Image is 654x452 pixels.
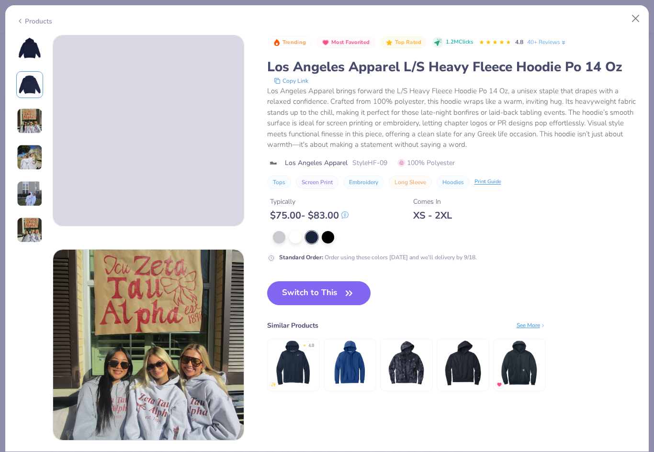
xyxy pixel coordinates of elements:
[343,176,384,189] button: Embroidery
[515,38,523,46] span: 4.8
[285,158,348,168] span: Los Angeles Apparel
[267,86,638,150] div: Los Angeles Apparel brings forward the L/S Heavy Fleece Hoodie Po 14 Oz, a unisex staple that dra...
[389,176,432,189] button: Long Sleeve
[17,108,43,134] img: User generated content
[527,38,567,46] a: 40+ Reviews
[17,144,43,170] img: User generated content
[16,16,52,26] div: Products
[327,340,372,386] img: Sport-Tek Super Heavyweight Pullover Hooded Sweatshirt
[267,176,291,189] button: Tops
[268,36,311,49] button: Badge Button
[517,321,546,330] div: See More
[398,158,455,168] span: 100% Polyester
[413,209,452,221] div: XS - 2XL
[270,197,349,207] div: Typically
[627,10,645,28] button: Close
[496,340,542,386] img: Carhartt Midweight Hooded Sweatshirt
[270,209,349,221] div: $ 75.00 - $ 83.00
[279,254,323,261] strong: Standard Order :
[383,340,429,386] img: Champion Scrunch-Dye Tie-Dye Hooded Sweatshirt
[474,178,501,186] div: Print Guide
[446,38,473,46] span: 1.2M Clicks
[273,39,281,46] img: Trending sort
[322,39,329,46] img: Most Favorited sort
[352,158,387,168] span: Style HF-09
[53,250,244,440] img: 2c564af2-d526-4605-b4d1-05b73b02e02d
[17,181,43,207] img: User generated content
[437,176,470,189] button: Hoodies
[267,281,371,305] button: Switch to This
[18,37,41,60] img: Front
[267,58,638,76] div: Los Angeles Apparel L/S Heavy Fleece Hoodie Po 14 Oz
[381,36,427,49] button: Badge Button
[296,176,338,189] button: Screen Print
[18,73,41,96] img: Back
[395,40,422,45] span: Top Rated
[303,342,306,346] div: ★
[440,340,485,386] img: Champion Reverse Weave Garment-Dyed Hooded Sweatshirt
[271,76,311,86] button: copy to clipboard
[317,36,375,49] button: Badge Button
[385,39,393,46] img: Top Rated sort
[308,342,314,349] div: 4.8
[331,40,370,45] span: Most Favorited
[17,217,43,243] img: User generated content
[413,197,452,207] div: Comes In
[496,382,502,387] img: MostFav.gif
[267,320,318,331] div: Similar Products
[279,253,477,262] div: Order using these colors [DATE] and we’ll delivery by 9/18.
[267,159,280,167] img: brand logo
[479,35,511,50] div: 4.8 Stars
[271,340,316,386] img: Nike Club Fleece Pullover Hoodie
[282,40,306,45] span: Trending
[271,382,276,387] img: newest.gif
